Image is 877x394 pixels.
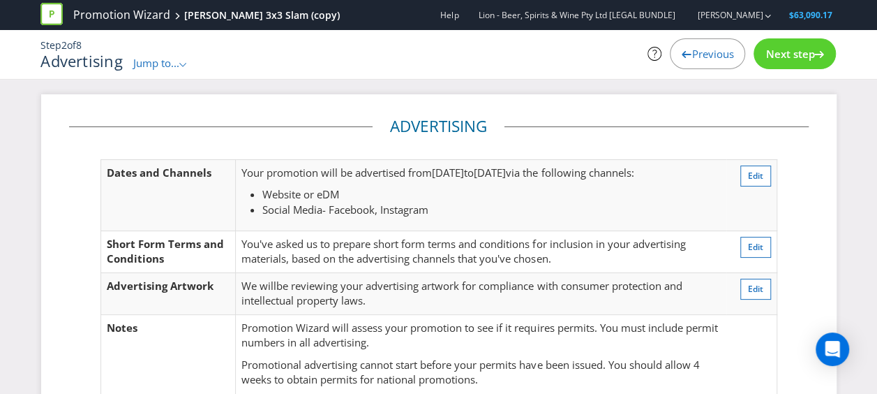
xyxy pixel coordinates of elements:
h1: Advertising [40,52,122,69]
a: Promotion Wizard [73,7,170,23]
span: Edit [748,283,763,295]
span: [DATE] [474,166,506,180]
span: of [67,38,76,52]
legend: Advertising [373,115,504,138]
a: [PERSON_NAME] [683,9,763,21]
td: Advertising Artwork [100,272,236,314]
span: Next step [765,47,814,61]
span: 8 [76,38,82,52]
span: 2 [61,38,67,52]
button: Edit [740,279,771,300]
span: Step [40,38,61,52]
span: You've asked us to prepare short form terms and conditions for inclusion in your advertising mate... [241,237,685,265]
span: Social Media [262,203,322,217]
span: to [464,166,474,180]
td: Short Form Terms and Conditions [100,231,236,272]
span: $63,090.17 [788,9,832,21]
span: Jump to... [133,56,179,70]
span: - Facebook, Instagram [322,203,428,217]
a: Help [440,9,458,21]
span: via the following channels: [506,166,634,180]
span: Your promotion will be advertised from [241,166,432,180]
span: Edit [748,241,763,253]
span: We will [241,279,276,293]
button: Edit [740,166,771,187]
span: Edit [748,170,763,182]
span: Website or eDM [262,187,339,201]
div: [PERSON_NAME] 3x3 Slam (copy) [184,8,340,22]
p: Promotion Wizard will assess your promotion to see if it requires permits. You must include permi... [241,321,720,351]
div: Open Intercom Messenger [816,333,849,366]
span: Lion - Beer, Spirits & Wine Pty Ltd [LEGAL BUNDLE] [478,9,675,21]
span: Previous [691,47,733,61]
span: be reviewing your advertising artwork for compliance with consumer protection and intellectual pr... [241,279,682,307]
span: [DATE] [432,166,464,180]
button: Edit [740,237,771,258]
td: Dates and Channels [100,159,236,231]
p: Promotional advertising cannot start before your permits have been issued. You should allow 4 wee... [241,358,720,388]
